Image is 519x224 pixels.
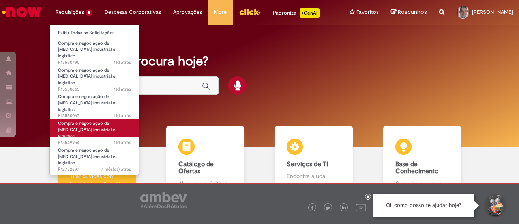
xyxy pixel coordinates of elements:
[287,172,341,180] p: Encontre ajuda
[326,206,330,210] img: logo_footer_twitter.png
[151,126,260,197] a: Catálogo de Ofertas Abra uma solicitação
[70,172,124,188] p: Tirar dúvidas com Lupi Assist e Gen Ai
[114,59,131,65] time: 19/09/2025 13:51:00
[114,86,131,92] time: 19/09/2025 13:21:41
[58,139,131,146] span: R13549954
[356,8,379,16] span: Favoritos
[58,86,131,93] span: R13550665
[58,40,115,59] span: Compra e negociação de [MEDICAL_DATA] industrial e logístico
[101,166,131,172] span: 7 mês(es) atrás
[114,86,131,92] span: 11d atrás
[214,8,227,16] span: More
[395,179,449,187] p: Consulte e aprenda
[273,8,320,18] div: Padroniza
[342,206,346,211] img: logo_footer_linkedin.png
[1,4,43,20] img: ServiceNow
[58,94,115,112] span: Compra e negociação de [MEDICAL_DATA] industrial e logístico
[50,39,139,57] a: Aberto R13550790 : Compra e negociação de Capex industrial e logístico
[259,126,368,197] a: Serviços de TI Encontre ajuda
[58,59,131,66] span: R13550790
[178,160,214,176] b: Catálogo de Ofertas
[105,8,161,16] span: Despesas Corporativas
[50,92,139,110] a: Aberto R13550067 : Compra e negociação de Capex industrial e logístico
[398,8,427,16] span: Rascunhos
[58,166,131,173] span: R12732697
[391,9,427,16] a: Rascunhos
[58,113,131,119] span: R13550067
[300,8,320,18] p: +GenAi
[356,202,366,213] img: logo_footer_youtube.png
[50,146,139,163] a: Aberto R12732697 : Compra e negociação de Capex industrial e logístico
[50,119,139,137] a: Aberto R13549954 : Compra e negociação de Capex industrial e logístico
[50,28,139,37] a: Exibir Todas as Solicitações
[43,126,151,197] a: Tirar dúvidas Tirar dúvidas com Lupi Assist e Gen Ai
[114,139,131,146] time: 19/09/2025 10:47:22
[56,8,84,16] span: Requisições
[173,8,202,16] span: Aprovações
[50,66,139,83] a: Aberto R13550665 : Compra e negociação de Capex industrial e logístico
[373,194,474,217] div: Oi, como posso te ajudar hoje?
[56,54,463,68] h2: O que você procura hoje?
[114,113,131,119] span: 11d atrás
[114,113,131,119] time: 19/09/2025 11:07:10
[287,160,328,168] b: Serviços de TI
[310,206,314,210] img: logo_footer_facebook.png
[114,59,131,65] span: 11d atrás
[368,126,477,197] a: Base de Conhecimento Consulte e aprenda
[58,120,115,139] span: Compra e negociação de [MEDICAL_DATA] industrial e logístico
[483,194,507,218] button: Iniciar Conversa de Suporte
[395,160,438,176] b: Base de Conhecimento
[58,67,115,86] span: Compra e negociação de [MEDICAL_DATA] industrial e logístico
[58,147,115,166] span: Compra e negociação de [MEDICAL_DATA] industrial e logístico
[178,179,232,187] p: Abra uma solicitação
[140,192,187,208] img: logo_footer_ambev_rotulo_gray.png
[239,6,261,18] img: click_logo_yellow_360x200.png
[101,166,131,172] time: 26/02/2025 19:58:05
[49,24,139,175] ul: Requisições
[114,139,131,146] span: 11d atrás
[86,9,92,16] span: 5
[472,9,513,15] span: [PERSON_NAME]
